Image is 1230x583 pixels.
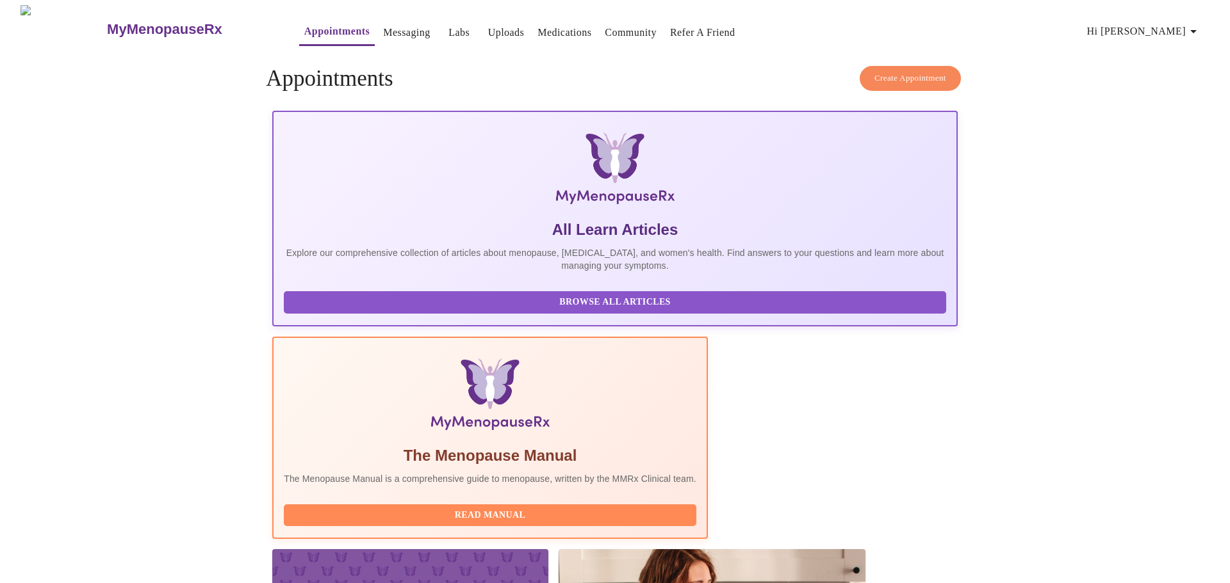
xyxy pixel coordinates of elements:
[537,24,591,42] a: Medications
[106,7,274,52] a: MyMenopauseRx
[605,24,657,42] a: Community
[488,24,525,42] a: Uploads
[874,71,946,86] span: Create Appointment
[299,19,375,46] button: Appointments
[284,445,696,466] h5: The Menopause Manual
[532,20,596,45] button: Medications
[284,291,946,314] button: Browse All Articles
[665,20,741,45] button: Refer a Friend
[266,66,964,92] h4: Appointments
[387,132,843,209] img: MyMenopauseRx Logo
[107,21,222,38] h3: MyMenopauseRx
[297,507,684,523] span: Read Manual
[1082,19,1206,44] button: Hi [PERSON_NAME]
[284,472,696,485] p: The Menopause Manual is a comprehensive guide to menopause, written by the MMRx Clinical team.
[448,24,470,42] a: Labs
[304,22,370,40] a: Appointments
[600,20,662,45] button: Community
[439,20,480,45] button: Labs
[860,66,961,91] button: Create Appointment
[483,20,530,45] button: Uploads
[670,24,735,42] a: Refer a Friend
[284,220,946,240] h5: All Learn Articles
[284,296,949,307] a: Browse All Articles
[20,5,106,53] img: MyMenopauseRx Logo
[284,509,700,520] a: Read Manual
[378,20,435,45] button: Messaging
[383,24,430,42] a: Messaging
[284,246,946,272] p: Explore our comprehensive collection of articles about menopause, [MEDICAL_DATA], and women's hea...
[1087,22,1201,40] span: Hi [PERSON_NAME]
[284,504,696,527] button: Read Manual
[297,294,933,310] span: Browse All Articles
[349,358,630,435] img: Menopause Manual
